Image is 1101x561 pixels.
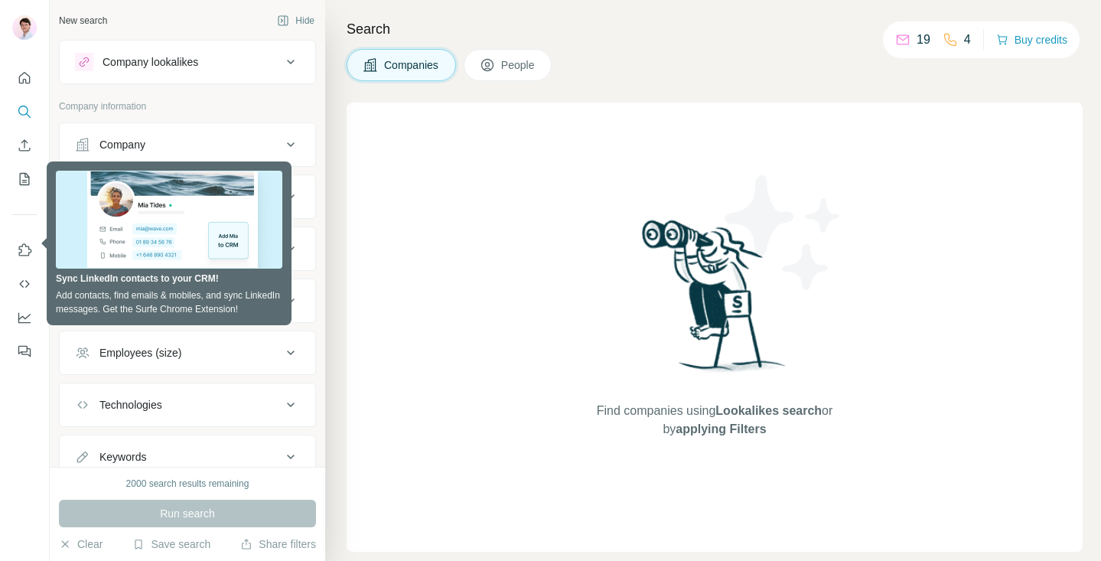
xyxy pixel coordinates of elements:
button: Quick start [12,64,37,92]
div: Company lookalikes [103,54,198,70]
button: Enrich CSV [12,132,37,159]
p: 4 [964,31,971,49]
div: New search [59,14,107,28]
h4: Search [347,18,1083,40]
button: Buy credits [996,29,1067,51]
button: Company [60,126,315,163]
div: 2000 search results remaining [126,477,249,491]
button: Hide [266,9,325,32]
span: Lookalikes search [715,404,822,417]
span: applying Filters [676,422,766,435]
button: Share filters [240,537,316,552]
span: Find companies using or by [592,402,837,439]
p: 19 [917,31,930,49]
img: Avatar [12,15,37,40]
div: HQ location [99,241,155,256]
p: Company information [59,99,316,113]
div: Company [99,137,145,152]
div: Industry [99,189,138,204]
button: Use Surfe API [12,270,37,298]
button: Company lookalikes [60,44,315,80]
button: Search [12,98,37,126]
button: HQ location [60,230,315,267]
div: Employees (size) [99,345,181,360]
button: Dashboard [12,304,37,331]
div: Technologies [99,397,162,413]
button: Technologies [60,387,315,423]
img: Surfe Illustration - Stars [715,164,852,302]
div: Annual revenue ($) [99,293,191,308]
button: Annual revenue ($) [60,282,315,319]
button: Clear [59,537,103,552]
span: Companies [384,57,440,73]
span: People [501,57,536,73]
button: Keywords [60,439,315,475]
button: Use Surfe on LinkedIn [12,236,37,264]
button: Employees (size) [60,334,315,371]
div: Keywords [99,449,146,465]
button: Feedback [12,338,37,365]
button: Industry [60,178,315,215]
button: My lists [12,165,37,193]
img: Surfe Illustration - Woman searching with binoculars [635,216,794,387]
button: Save search [132,537,210,552]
